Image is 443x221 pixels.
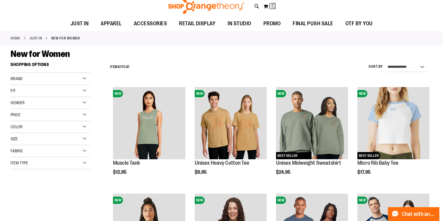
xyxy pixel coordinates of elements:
img: Micro Rib Baby Tee [357,87,429,159]
span: Brand [11,76,23,81]
span: IN STUDIO [228,17,251,30]
span: Item Type [11,160,28,165]
h2: Items to [110,62,130,72]
span: $12.95 [113,170,127,175]
span: APPAREL [101,17,122,30]
span: NEW [276,197,286,204]
span: $17.95 [357,170,372,175]
span: NEW [195,197,205,204]
a: Unisex Midweight SweatshirtNEWBEST SELLER [276,87,348,160]
strong: New for Women [51,36,80,41]
a: Home [11,36,20,41]
span: Chat with an Expert [402,211,436,217]
span: BEST SELLER [357,152,380,159]
span: BEST SELLER [276,152,299,159]
span: Gender [11,100,25,105]
img: Muscle Tank [113,87,185,159]
span: ACCESSORIES [134,17,167,30]
a: Micro Rib Baby Tee [357,160,398,166]
a: Unisex Midweight Sweatshirt [276,160,341,166]
a: Muscle Tank [113,160,140,166]
label: Sort By [369,64,383,69]
span: Color [11,124,23,129]
span: Price [11,112,20,117]
span: Fit [11,88,16,93]
span: NEW [113,90,123,97]
span: $9.95 [195,170,208,175]
span: NEW [357,90,367,97]
span: PROMO [263,17,281,30]
button: Loading... [263,2,276,11]
a: JUST IN [30,36,42,41]
span: Size [11,136,18,141]
span: 47 [126,65,130,69]
span: FINAL PUSH SALE [293,17,333,30]
button: Chat with an Expert [388,207,440,221]
a: Micro Rib Baby TeeNEWBEST SELLER [357,87,429,160]
span: NEW [357,197,367,204]
div: product [192,84,270,190]
span: 1 [120,65,121,69]
span: Fabric [11,148,23,153]
span: $24.95 [276,170,291,175]
img: Loading... [270,2,277,10]
a: Unisex Heavy Cotton Tee [195,160,249,166]
div: product [110,84,188,190]
span: RETAIL DISPLAY [179,17,215,30]
span: NEW [113,197,123,204]
span: NEW [195,90,205,97]
span: OTF BY YOU [345,17,373,30]
div: product [354,84,432,190]
span: New for Women [11,49,70,59]
a: Unisex Heavy Cotton TeeNEW [195,87,267,160]
span: NEW [276,90,286,97]
img: Unisex Midweight Sweatshirt [276,87,348,159]
strong: Shopping Options [11,59,90,73]
img: Unisex Heavy Cotton Tee [195,87,267,159]
div: product [273,84,351,190]
a: Muscle TankNEW [113,87,185,160]
span: JUST IN [71,17,89,30]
